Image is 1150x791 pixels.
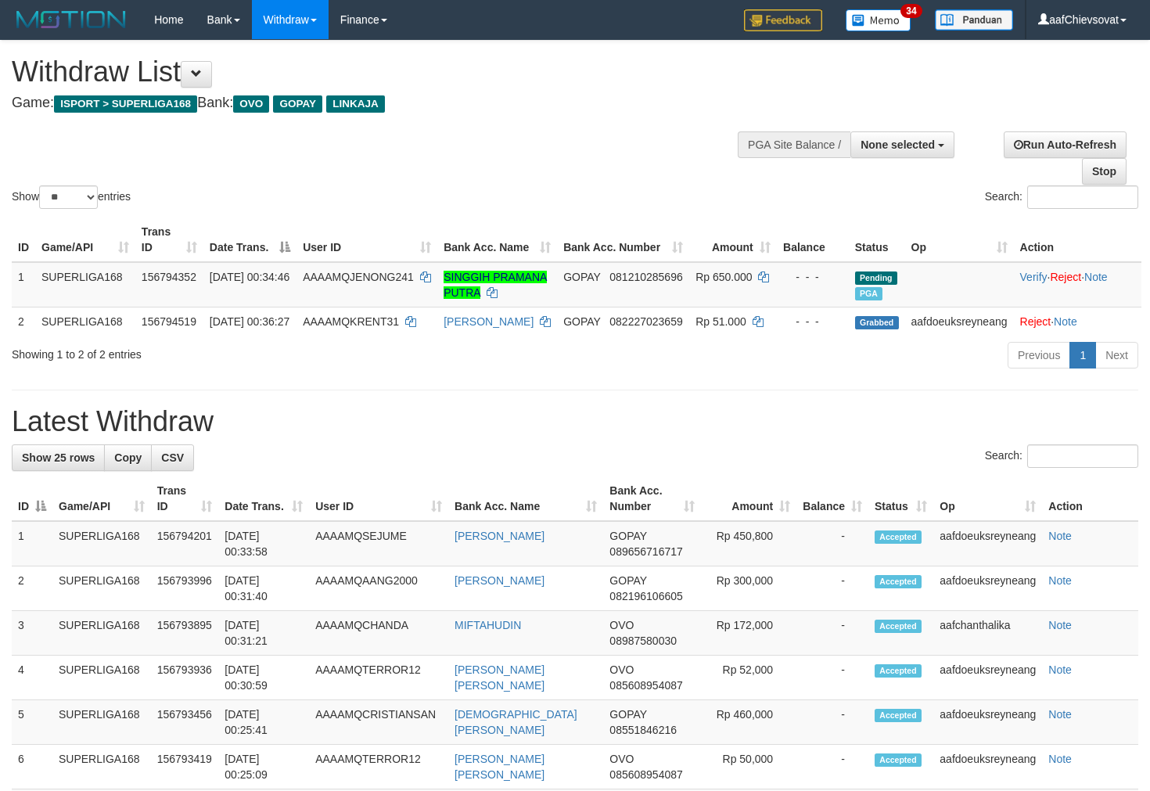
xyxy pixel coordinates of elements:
td: aafdoeuksreyneang [933,566,1042,611]
th: ID: activate to sort column descending [12,476,52,521]
a: CSV [151,444,194,471]
h4: Game: Bank: [12,95,751,111]
div: Showing 1 to 2 of 2 entries [12,340,468,362]
td: - [796,700,868,745]
td: aafdoeuksreyneang [933,656,1042,700]
td: 1 [12,521,52,566]
th: Action [1014,218,1141,262]
td: aafchanthalika [933,611,1042,656]
button: None selected [850,131,954,158]
td: - [796,611,868,656]
a: Previous [1008,342,1070,369]
th: Bank Acc. Number: activate to sort column ascending [557,218,689,262]
a: Next [1095,342,1138,369]
td: SUPERLIGA168 [35,307,135,336]
th: Date Trans.: activate to sort column descending [203,218,296,262]
td: AAAAMQCHANDA [309,611,448,656]
label: Search: [985,185,1138,209]
label: Search: [985,444,1138,468]
td: aafdoeuksreyneang [933,521,1042,566]
td: SUPERLIGA168 [52,656,151,700]
td: SUPERLIGA168 [52,566,151,611]
span: Copy 08551846216 to clipboard [609,724,677,736]
th: Game/API: activate to sort column ascending [52,476,151,521]
span: AAAAMQJENONG241 [303,271,414,283]
span: Copy 085608954087 to clipboard [609,679,682,692]
th: Amount: activate to sort column ascending [701,476,797,521]
a: Show 25 rows [12,444,105,471]
td: 156793936 [151,656,219,700]
td: Rp 450,800 [701,521,797,566]
td: 6 [12,745,52,789]
td: aafdoeuksreyneang [933,700,1042,745]
div: - - - [783,269,843,285]
th: ID [12,218,35,262]
a: Reject [1020,315,1051,328]
span: None selected [861,138,935,151]
div: PGA Site Balance / [738,131,850,158]
td: [DATE] 00:33:58 [218,521,309,566]
span: OVO [609,753,634,765]
span: Grabbed [855,316,899,329]
th: Bank Acc. Number: activate to sort column ascending [603,476,700,521]
th: Trans ID: activate to sort column ascending [151,476,219,521]
td: 156794201 [151,521,219,566]
img: MOTION_logo.png [12,8,131,31]
span: [DATE] 00:34:46 [210,271,289,283]
td: [DATE] 00:25:41 [218,700,309,745]
span: Copy 082196106605 to clipboard [609,590,682,602]
span: Marked by aafphoenmanit [855,287,882,300]
td: SUPERLIGA168 [52,745,151,789]
td: - [796,656,868,700]
span: 34 [900,4,922,18]
a: [PERSON_NAME] [PERSON_NAME] [455,753,544,781]
span: 156794352 [142,271,196,283]
a: Run Auto-Refresh [1004,131,1127,158]
span: Copy 089656716717 to clipboard [609,545,682,558]
a: Note [1048,753,1072,765]
th: Trans ID: activate to sort column ascending [135,218,203,262]
td: [DATE] 00:30:59 [218,656,309,700]
td: aafdoeuksreyneang [905,307,1014,336]
a: Note [1054,315,1077,328]
td: 2 [12,566,52,611]
span: [DATE] 00:36:27 [210,315,289,328]
a: Reject [1050,271,1081,283]
span: Copy 081210285696 to clipboard [609,271,682,283]
th: Date Trans.: activate to sort column ascending [218,476,309,521]
span: GOPAY [273,95,322,113]
td: Rp 300,000 [701,566,797,611]
a: [PERSON_NAME] [PERSON_NAME] [455,663,544,692]
span: LINKAJA [326,95,385,113]
th: Amount: activate to sort column ascending [689,218,777,262]
img: panduan.png [935,9,1013,31]
a: Note [1048,663,1072,676]
a: [DEMOGRAPHIC_DATA][PERSON_NAME] [455,708,577,736]
td: - [796,745,868,789]
span: Rp 51.000 [695,315,746,328]
span: GOPAY [563,315,600,328]
th: Balance [777,218,849,262]
span: Copy 082227023659 to clipboard [609,315,682,328]
span: Pending [855,271,897,285]
th: Bank Acc. Name: activate to sort column ascending [448,476,603,521]
td: 156793456 [151,700,219,745]
a: [PERSON_NAME] [444,315,534,328]
th: Status [849,218,905,262]
td: [DATE] 00:31:40 [218,566,309,611]
td: - [796,521,868,566]
span: Show 25 rows [22,451,95,464]
td: Rp 50,000 [701,745,797,789]
td: 3 [12,611,52,656]
a: Note [1048,708,1072,721]
th: Game/API: activate to sort column ascending [35,218,135,262]
a: [PERSON_NAME] [455,574,544,587]
label: Show entries [12,185,131,209]
span: ISPORT > SUPERLIGA168 [54,95,197,113]
td: AAAAMQAANG2000 [309,566,448,611]
td: 4 [12,656,52,700]
td: SUPERLIGA168 [52,611,151,656]
a: Stop [1082,158,1127,185]
span: Copy 085608954087 to clipboard [609,768,682,781]
span: Accepted [875,753,922,767]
